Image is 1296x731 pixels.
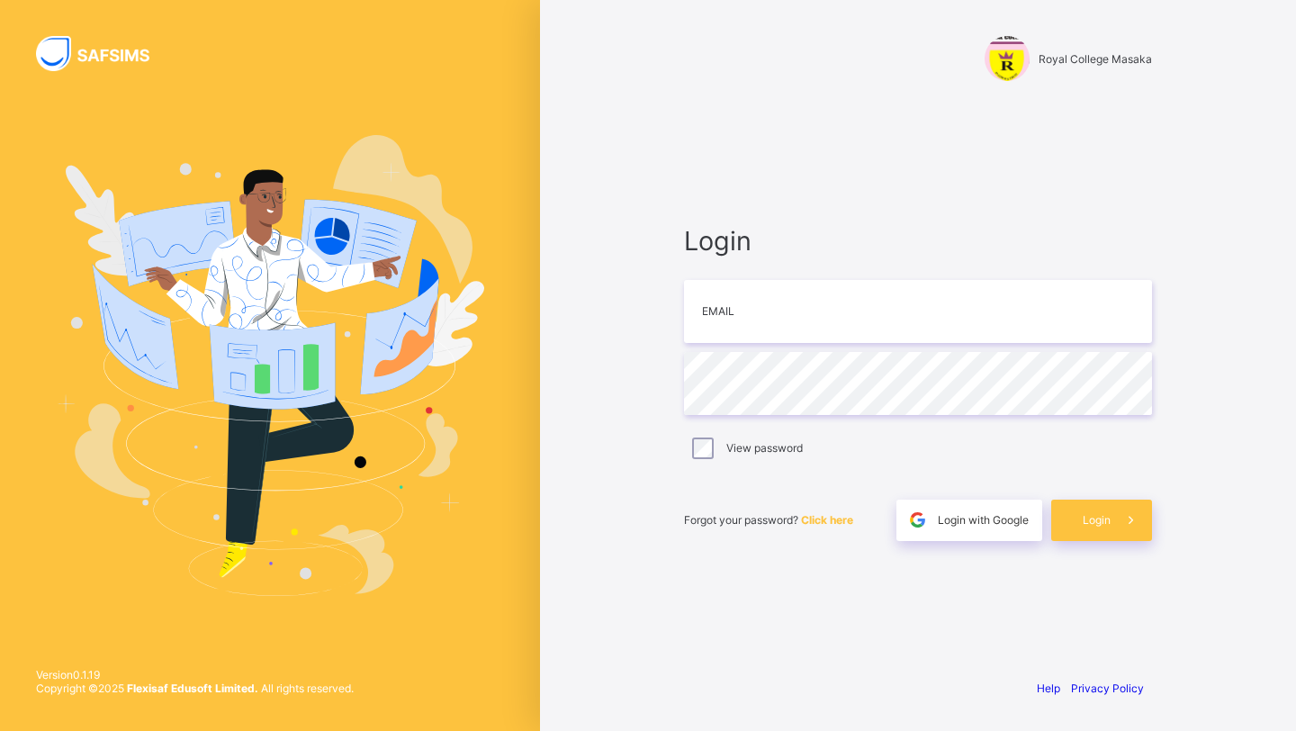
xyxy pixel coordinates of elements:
[1071,681,1144,695] a: Privacy Policy
[907,510,928,530] img: google.396cfc9801f0270233282035f929180a.svg
[801,513,853,527] a: Click here
[36,668,354,681] span: Version 0.1.19
[726,441,803,455] label: View password
[36,681,354,695] span: Copyright © 2025 All rights reserved.
[1083,513,1111,527] span: Login
[127,681,258,695] strong: Flexisaf Edusoft Limited.
[684,513,853,527] span: Forgot your password?
[56,135,484,596] img: Hero Image
[938,513,1029,527] span: Login with Google
[1037,681,1060,695] a: Help
[36,36,171,71] img: SAFSIMS Logo
[1039,52,1152,66] span: Royal College Masaka
[684,225,1152,257] span: Login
